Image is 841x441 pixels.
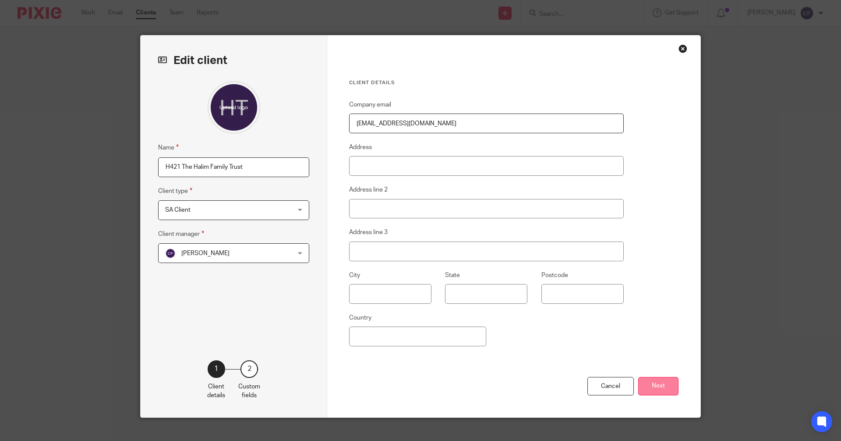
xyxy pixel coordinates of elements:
[638,377,678,396] button: Next
[181,250,230,256] span: [PERSON_NAME]
[238,382,260,400] p: Custom fields
[165,248,176,259] img: svg%3E
[158,229,204,239] label: Client manager
[678,44,687,53] div: Close this dialog window
[349,79,624,86] h3: Client details
[587,377,634,396] div: Cancel
[349,313,371,322] label: Country
[349,100,391,109] label: Company email
[207,382,225,400] p: Client details
[165,207,191,213] span: SA Client
[158,186,192,196] label: Client type
[349,271,360,280] label: City
[541,271,568,280] label: Postcode
[349,185,388,194] label: Address line 2
[208,360,225,378] div: 1
[349,228,388,237] label: Address line 3
[445,271,460,280] label: State
[158,53,309,68] h2: Edit client
[349,143,372,152] label: Address
[158,142,179,153] label: Name
[240,360,258,378] div: 2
